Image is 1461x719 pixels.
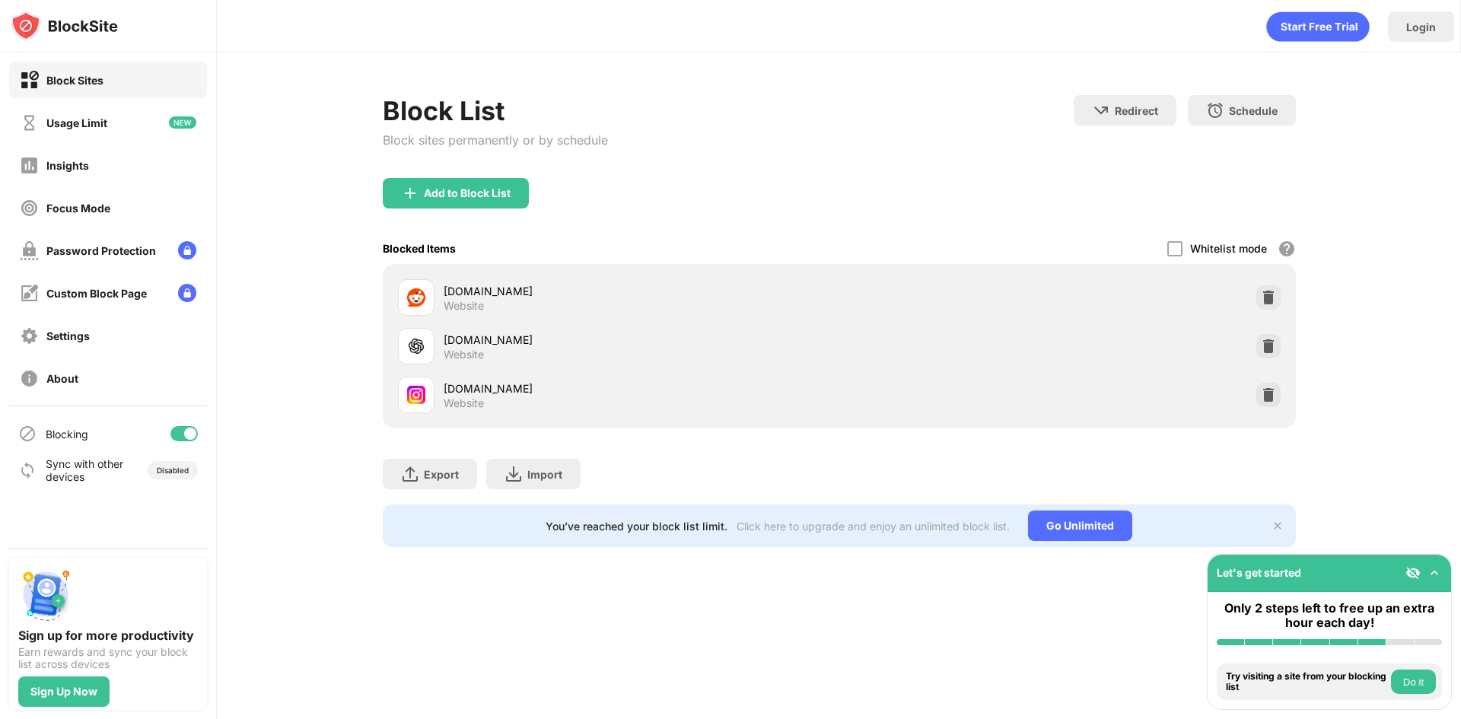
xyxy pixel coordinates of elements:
div: Settings [46,329,90,342]
div: Sign up for more productivity [18,628,198,643]
div: Import [527,468,562,481]
img: focus-off.svg [20,199,39,218]
div: Go Unlimited [1028,511,1132,541]
img: eye-not-visible.svg [1405,565,1421,581]
div: [DOMAIN_NAME] [444,283,839,299]
div: Blocked Items [383,242,456,255]
button: Do it [1391,670,1436,694]
div: Sync with other devices [46,457,124,483]
div: About [46,372,78,385]
img: lock-menu.svg [178,241,196,259]
div: Blocking [46,428,88,441]
img: favicons [407,386,425,404]
img: push-signup.svg [18,567,73,622]
img: favicons [407,337,425,355]
img: logo-blocksite.svg [11,11,118,41]
div: Whitelist mode [1190,242,1267,255]
img: about-off.svg [20,369,39,388]
div: Website [444,299,484,313]
div: Export [424,468,459,481]
img: sync-icon.svg [18,461,37,479]
div: Password Protection [46,244,156,257]
div: Website [444,396,484,410]
div: [DOMAIN_NAME] [444,332,839,348]
img: lock-menu.svg [178,284,196,302]
div: Let's get started [1217,566,1301,579]
div: Block List [383,95,608,126]
div: Disabled [157,466,189,475]
img: settings-off.svg [20,326,39,345]
div: Earn rewards and sync your block list across devices [18,646,198,670]
img: blocking-icon.svg [18,425,37,443]
img: password-protection-off.svg [20,241,39,260]
img: block-on.svg [20,71,39,90]
div: Schedule [1229,104,1278,117]
img: insights-off.svg [20,156,39,175]
div: Click here to upgrade and enjoy an unlimited block list. [737,520,1010,533]
div: Block Sites [46,74,103,87]
img: new-icon.svg [169,116,196,129]
div: Insights [46,159,89,172]
img: time-usage-off.svg [20,113,39,132]
div: Add to Block List [424,187,511,199]
div: Focus Mode [46,202,110,215]
img: omni-setup-toggle.svg [1427,565,1442,581]
div: Usage Limit [46,116,107,129]
div: You’ve reached your block list limit. [546,520,727,533]
img: x-button.svg [1272,520,1284,532]
div: Redirect [1115,104,1158,117]
div: Try visiting a site from your blocking list [1226,671,1387,693]
div: animation [1266,11,1370,42]
div: Block sites permanently or by schedule [383,132,608,148]
div: Only 2 steps left to free up an extra hour each day! [1217,601,1442,630]
div: Sign Up Now [30,686,97,698]
div: Custom Block Page [46,287,147,300]
div: Website [444,348,484,361]
img: customize-block-page-off.svg [20,284,39,303]
div: Login [1406,21,1436,33]
div: [DOMAIN_NAME] [444,380,839,396]
img: favicons [407,288,425,307]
